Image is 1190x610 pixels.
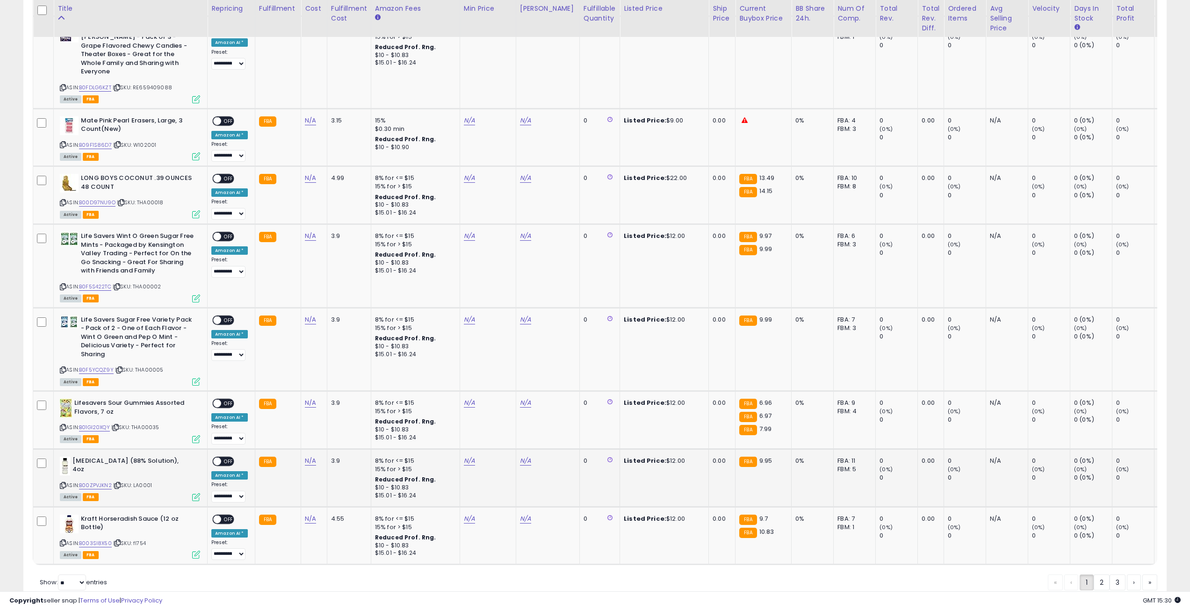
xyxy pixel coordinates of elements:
a: N/A [305,116,316,125]
div: 0 [1116,316,1154,324]
a: N/A [520,231,531,241]
a: N/A [520,514,531,524]
div: 0 (0%) [1074,41,1112,50]
div: Amazon AI * [211,131,248,139]
b: Listed Price: [624,231,666,240]
span: All listings currently available for purchase on Amazon [60,211,81,219]
img: 31AGBPF3XXL._SL40_.jpg [60,174,79,193]
a: N/A [305,231,316,241]
div: 0.00 [922,399,937,407]
b: Listed Price: [624,173,666,182]
div: N/A [990,316,1021,324]
span: | SKU: THA00018 [117,199,164,206]
small: FBA [739,399,757,409]
div: Amazon Fees [375,4,456,14]
small: FBA [259,457,276,467]
div: 0 [880,133,917,142]
span: 14.15 [759,187,773,195]
span: | SKU: THA00002 [113,283,161,290]
div: FBM: 4 [837,407,868,416]
div: Preset: [211,199,248,220]
a: B0F5S422TC [79,283,111,291]
a: N/A [305,456,316,466]
small: (0%) [1116,408,1129,415]
div: 15% for > $15 [375,240,453,249]
span: All listings currently available for purchase on Amazon [60,435,81,443]
div: FBA: 4 [837,116,868,125]
div: Velocity [1032,4,1066,14]
div: 0 [880,116,917,125]
div: 0 [1116,249,1154,257]
div: 0 [948,133,986,142]
div: FBA: 9 [837,399,868,407]
a: N/A [520,456,531,466]
div: 0 (0%) [1074,399,1112,407]
div: ASIN: [60,316,200,385]
div: 0% [795,116,826,125]
small: (0%) [1074,125,1087,133]
div: Total Rev. [880,4,914,23]
div: $9.00 [624,116,701,125]
div: 0 [1116,116,1154,125]
a: B003SI8X50 [79,539,112,547]
img: 31zwx6mULTL._SL40_.jpg [60,457,70,475]
div: Amazon AI * [211,38,248,47]
div: ASIN: [60,232,200,301]
div: 0 [948,399,986,407]
div: 0 (0%) [1074,249,1112,257]
small: (0%) [1116,125,1129,133]
a: 2 [1094,574,1110,590]
span: 7.99 [759,424,772,433]
div: 0.00 [922,232,937,240]
small: (0%) [1074,324,1087,332]
img: 41OKyOS3hLL._SL40_.jpg [60,515,79,533]
small: FBA [259,399,276,409]
div: 0 [880,399,917,407]
div: $12.00 [624,399,701,407]
span: FBA [83,95,99,103]
img: 41EKBOXwq6L._SL40_.jpg [60,316,79,328]
div: 0 [948,416,986,424]
div: Current Buybox Price [739,4,787,23]
div: 8% for <= $15 [375,174,453,182]
div: 0.00 [922,174,937,182]
div: 0 (0%) [1074,332,1112,341]
small: FBA [739,187,757,197]
small: (0%) [1032,33,1045,41]
div: 0 [1116,332,1154,341]
small: FBA [259,116,276,127]
div: Amazon AI * [211,330,248,338]
div: $10 - $10.83 [375,426,453,434]
div: FBA: 6 [837,232,868,240]
div: Amazon AI * [211,413,248,422]
a: Terms of Use [80,596,120,605]
div: 0 [1116,41,1154,50]
b: Listed Price: [624,315,666,324]
span: | SKU: W102001 [113,141,156,149]
a: N/A [464,514,475,524]
div: Preset: [211,49,248,70]
a: N/A [464,456,475,466]
div: 0% [795,399,826,407]
span: FBA [83,153,99,161]
div: $15.01 - $16.24 [375,267,453,275]
div: 0 [584,316,613,324]
div: 0.00 [713,316,728,324]
div: Total Profit [1116,4,1150,23]
b: Lifesavers Sour Gummies Assorted Flavors, 7 oz [74,399,188,418]
b: Reduced Prof. Rng. [375,193,436,201]
small: FBA [739,316,757,326]
div: 0.00 [713,174,728,182]
div: ASIN: [60,24,200,102]
span: › [1133,578,1135,587]
span: | SKU: THA00005 [115,366,164,373]
small: (0%) [1032,125,1045,133]
a: N/A [520,173,531,183]
b: Reduced Prof. Rng. [375,135,436,143]
div: 0 [880,249,917,257]
div: Ordered Items [948,4,982,23]
span: FBA [83,435,99,443]
small: FBA [259,316,276,326]
div: $22.00 [624,174,701,182]
b: Reduced Prof. Rng. [375,417,436,425]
